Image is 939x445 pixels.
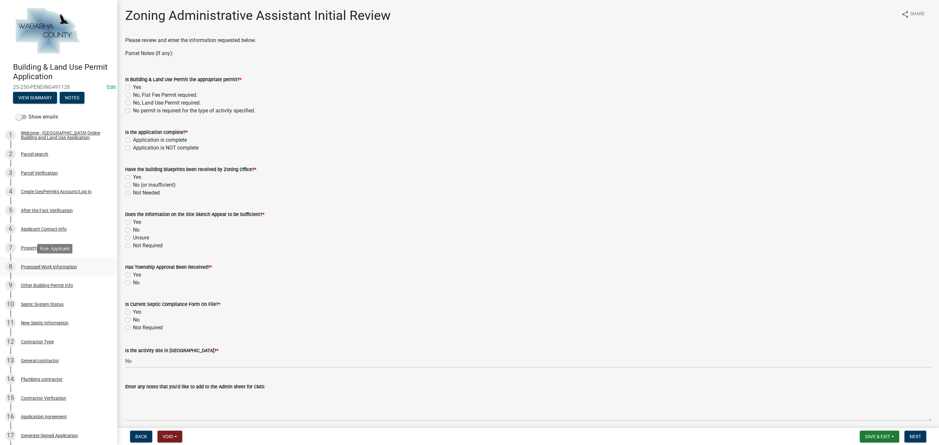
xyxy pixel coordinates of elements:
[133,279,140,287] label: No
[13,7,82,56] img: Wabasha County, Minnesota
[5,262,16,272] div: 8
[133,271,141,279] label: Yes
[5,393,16,403] div: 15
[133,107,255,115] label: No permit is required for the type of activity specified.
[133,83,141,91] label: Yes
[125,36,931,44] p: Please review and enter the information requested below.
[21,189,92,194] div: Create GeoPermits Account/Log In
[13,92,57,104] button: View Summary
[901,10,909,18] i: share
[133,316,140,324] label: No
[5,205,16,216] div: 5
[157,431,182,442] button: Void
[5,280,16,291] div: 9
[21,396,66,400] div: Contractor Verfication
[5,299,16,309] div: 10
[125,265,212,270] label: Has Township Approval Been Received?
[21,265,77,269] div: Proposed Work Information
[21,283,73,288] div: Other Building Permit Info
[125,385,265,389] label: Enter any notes that you'd like to add to the Admin sheet for CMS:
[133,218,141,226] label: Yes
[135,434,147,439] span: Back
[5,337,16,347] div: 12
[910,434,921,439] span: Next
[896,8,930,21] button: shareShare
[60,92,84,104] button: Notes
[13,95,57,101] wm-modal-confirm: Summary
[60,95,84,101] wm-modal-confirm: Notes
[21,433,78,438] div: Generate Signed Application
[133,136,187,144] label: Application is complete
[5,149,16,159] div: 2
[21,246,64,250] div: Property Information
[21,339,54,344] div: Contractor Type
[125,130,188,135] label: Is the application complete?
[5,130,16,140] div: 1
[133,181,176,189] label: No (or insufficient)
[133,91,198,99] label: No, Flat Fee Permit required.
[21,302,64,307] div: Septic System Status
[13,84,104,90] span: 25-250-PENDING491128
[125,212,264,217] label: Does the Information on the Site Sketch Appear to be Sufficient?
[133,144,199,152] label: Application is NOT complete
[5,355,16,366] div: 13
[125,50,931,57] p: Parcel Notes (If any):
[21,377,63,381] div: Plumbing contractor
[107,84,116,90] wm-modal-confirm: Edit Application Number
[865,434,890,439] span: Save & Exit
[21,131,107,140] div: Welcome - [GEOGRAPHIC_DATA] Online Building and Land Use Application
[130,431,152,442] button: Back
[163,434,173,439] span: Void
[910,10,925,18] span: Share
[5,186,16,197] div: 4
[5,224,16,234] div: 6
[904,431,926,442] button: Next
[5,243,16,253] div: 7
[21,152,48,156] div: Parcel search
[13,63,112,81] h4: Building & Land Use Permit Application
[133,242,163,250] label: Not Required
[37,244,72,253] div: Role: Applicant
[21,321,68,325] div: New Septic Information
[133,173,141,181] label: Yes
[5,318,16,328] div: 11
[133,234,149,242] label: Unsure
[125,167,256,172] label: Have the building blueprints been received by Zoning Office?
[133,99,201,107] label: No, Land Use Permit required.
[5,374,16,384] div: 14
[21,208,73,213] div: After the Fact Verification
[125,78,242,82] label: Is Building & Land Use Permit the appropriate permit?
[125,302,220,307] label: Is Current Septic Compliance Form On File?
[21,171,58,175] div: Parcel Verification
[133,189,160,197] label: Not Needed
[125,349,218,353] label: Is the activity site in [GEOGRAPHIC_DATA]?
[133,308,141,316] label: Yes
[21,227,67,231] div: Applicant Contact Info
[5,430,16,441] div: 17
[21,358,59,363] div: General contractor
[133,324,163,332] label: Not Required
[125,8,391,23] h1: Zoning Administrative Assistant Initial Review
[133,226,140,234] label: No
[5,168,16,178] div: 3
[107,84,116,90] a: Edit
[5,411,16,422] div: 16
[860,431,899,442] button: Save & Exit
[16,113,58,121] label: Show emails
[21,414,67,419] div: Application Agreement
